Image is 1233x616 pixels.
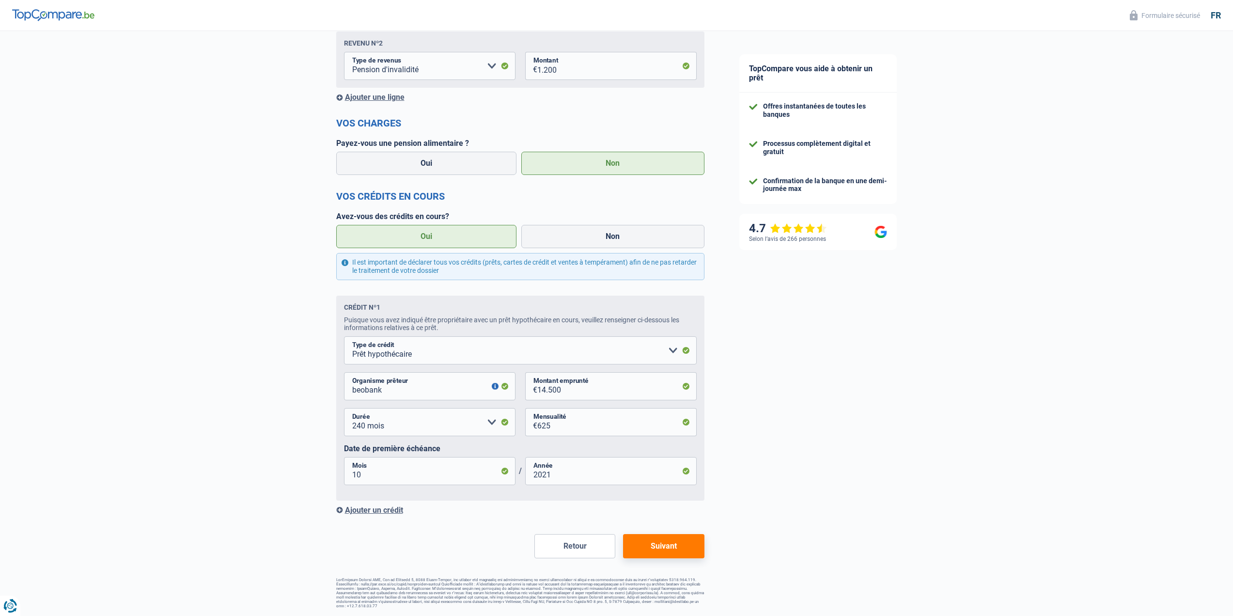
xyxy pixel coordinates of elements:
span: € [525,408,537,436]
div: Puisque vous avez indiqué être propriétaire avec un prêt hypothécaire en cours, veuillez renseign... [344,316,697,332]
label: Avez-vous des crédits en cours? [336,212,704,221]
div: Ajouter une ligne [336,93,704,102]
label: Non [521,152,704,175]
div: Crédit nº1 [344,303,380,311]
span: € [525,372,537,400]
label: Payez-vous une pension alimentaire ? [336,139,704,148]
div: TopCompare vous aide à obtenir un prêt [739,54,897,93]
h2: Vos crédits en cours [336,190,704,202]
label: Oui [336,152,517,175]
div: 4.7 [749,221,827,236]
div: Revenu nº2 [344,39,383,47]
button: Formulaire sécurisé [1124,7,1206,23]
div: Il est important de déclarer tous vos crédits (prêts, cartes de crédit et ventes à tempérament) a... [336,253,704,280]
button: Retour [534,534,615,558]
span: / [515,466,525,475]
img: TopCompare Logo [12,9,94,21]
div: Ajouter un crédit [336,505,704,515]
input: AAAA [525,457,697,485]
div: Confirmation de la banque en une demi-journée max [763,177,887,193]
div: fr [1211,10,1221,21]
footer: LorEmipsum Dolorsi AME, Con ad Elitsedd 5, 8088 Eiusm-Tempor, inc utlabor etd magnaaliq eni admin... [336,578,704,608]
span: € [525,52,537,80]
div: Offres instantanées de toutes les banques [763,102,887,119]
input: MM [344,457,515,485]
div: Selon l’avis de 266 personnes [749,236,826,242]
h2: Vos charges [336,117,704,129]
button: Suivant [623,534,704,558]
img: Advertisement [2,389,3,390]
label: Oui [336,225,517,248]
div: Processus complètement digital et gratuit [763,140,887,156]
label: Date de première échéance [344,444,697,453]
label: Non [521,225,704,248]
